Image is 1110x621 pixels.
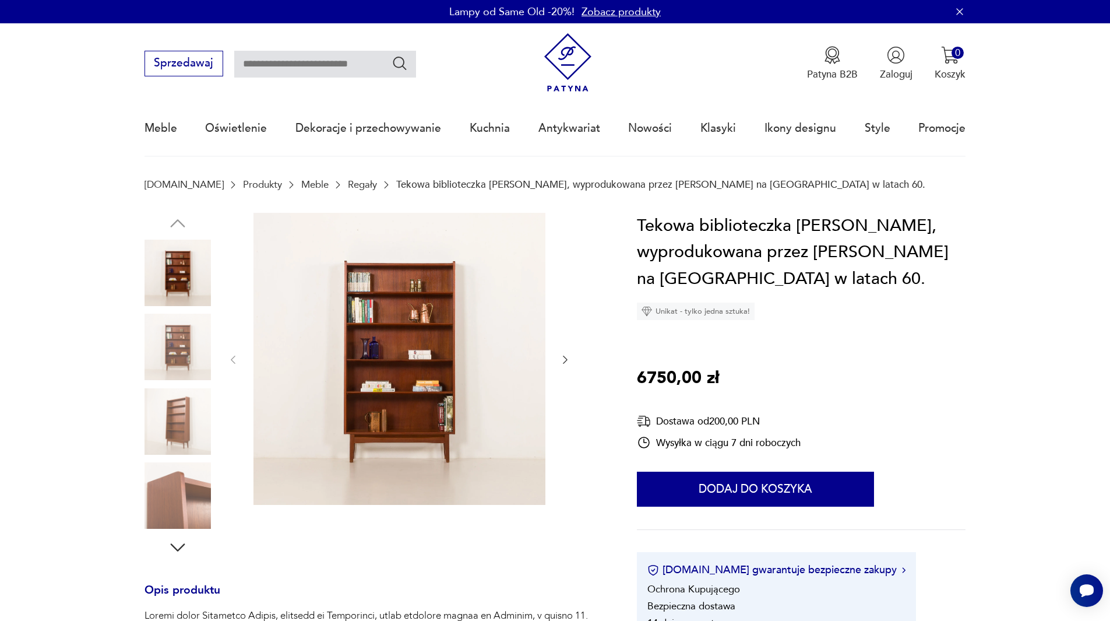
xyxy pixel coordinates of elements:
[538,101,600,155] a: Antykwariat
[145,462,211,529] img: Zdjęcie produktu Tekowa biblioteczka Johannesa Sortha, wyprodukowana przez Nexo Møbelfabrik na Bo...
[807,68,858,81] p: Patyna B2B
[396,179,925,190] p: Tekowa biblioteczka [PERSON_NAME], wyprodukowana przez [PERSON_NAME] na [GEOGRAPHIC_DATA] w latac...
[637,472,874,507] button: Dodaj do koszyka
[145,51,223,76] button: Sprzedawaj
[637,303,755,320] div: Unikat - tylko jedna sztuka!
[470,101,510,155] a: Kuchnia
[145,101,177,155] a: Meble
[145,59,223,69] a: Sprzedawaj
[637,436,801,450] div: Wysyłka w ciągu 7 dni roboczych
[392,55,408,72] button: Szukaj
[902,567,905,573] img: Ikona strzałki w prawo
[449,5,575,19] p: Lampy od Same Old -20%!
[935,68,965,81] p: Koszyk
[145,179,224,190] a: [DOMAIN_NAME]
[764,101,836,155] a: Ikony designu
[807,46,858,81] a: Ikona medaluPatyna B2B
[637,414,801,429] div: Dostawa od 200,00 PLN
[952,47,964,59] div: 0
[823,46,841,64] img: Ikona medalu
[865,101,890,155] a: Style
[935,46,965,81] button: 0Koszyk
[145,388,211,455] img: Zdjęcie produktu Tekowa biblioteczka Johannesa Sortha, wyprodukowana przez Nexo Møbelfabrik na Bo...
[205,101,267,155] a: Oświetlenie
[941,46,959,64] img: Ikona koszyka
[1070,574,1103,607] iframe: Smartsupp widget button
[145,314,211,380] img: Zdjęcie produktu Tekowa biblioteczka Johannesa Sortha, wyprodukowana przez Nexo Møbelfabrik na Bo...
[807,46,858,81] button: Patyna B2B
[637,213,965,293] h1: Tekowa biblioteczka [PERSON_NAME], wyprodukowana przez [PERSON_NAME] na [GEOGRAPHIC_DATA] w latac...
[647,564,659,576] img: Ikona certyfikatu
[243,179,282,190] a: Produkty
[647,563,905,577] button: [DOMAIN_NAME] gwarantuje bezpieczne zakupy
[918,101,965,155] a: Promocje
[700,101,736,155] a: Klasyki
[647,599,735,613] li: Bezpieczna dostawa
[582,5,661,19] a: Zobacz produkty
[628,101,672,155] a: Nowości
[880,46,912,81] button: Zaloguj
[647,583,740,596] li: Ochrona Kupującego
[348,179,377,190] a: Regały
[295,101,441,155] a: Dekoracje i przechowywanie
[637,414,651,429] img: Ikona dostawy
[642,306,652,317] img: Ikona diamentu
[538,33,597,92] img: Patyna - sklep z meblami i dekoracjami vintage
[145,240,211,306] img: Zdjęcie produktu Tekowa biblioteczka Johannesa Sortha, wyprodukowana przez Nexo Møbelfabrik na Bo...
[301,179,329,190] a: Meble
[253,213,545,505] img: Zdjęcie produktu Tekowa biblioteczka Johannesa Sortha, wyprodukowana przez Nexo Møbelfabrik na Bo...
[145,586,604,609] h3: Opis produktu
[880,68,912,81] p: Zaloguj
[637,365,719,392] p: 6750,00 zł
[887,46,905,64] img: Ikonka użytkownika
